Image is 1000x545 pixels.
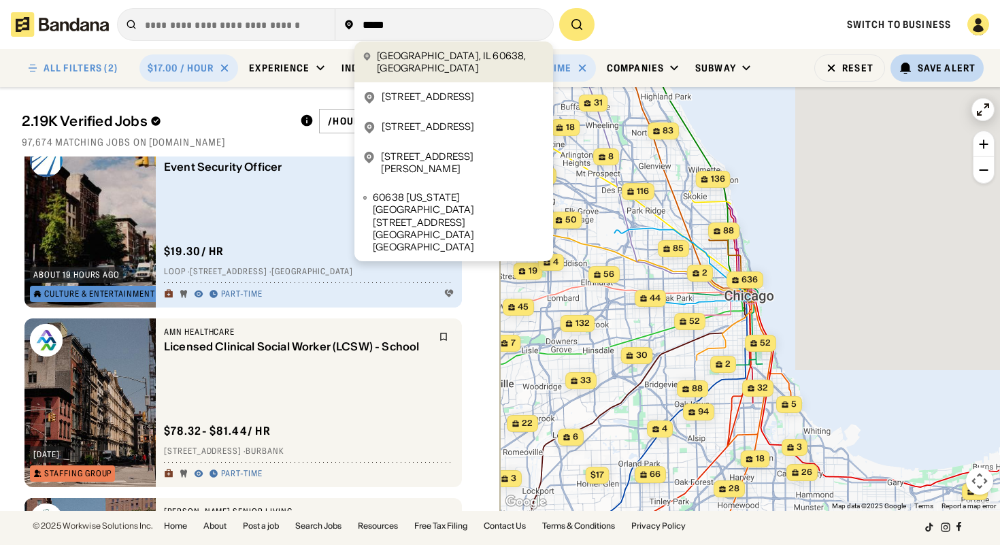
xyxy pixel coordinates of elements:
span: 52 [760,337,771,349]
div: [GEOGRAPHIC_DATA], IL 60638, [GEOGRAPHIC_DATA] [377,50,545,74]
span: 18 [755,453,764,465]
span: $17 [590,469,603,480]
span: 3 [797,442,802,453]
a: Report a map error [941,502,996,510]
span: 56 [603,269,614,280]
div: grid [22,156,478,511]
span: 30 [635,350,647,361]
a: Terms (opens in new tab) [914,502,933,510]
span: Map data ©2025 Google [832,502,906,510]
div: Part-time [221,289,263,300]
span: 26 [801,467,812,478]
span: 6 [573,431,578,443]
div: /hour [328,115,360,127]
a: Contact Us [484,522,526,530]
span: 50 [565,214,576,226]
span: 132 [575,318,589,329]
img: Google [503,493,548,511]
img: Bickford Senior Living logo [30,503,63,536]
span: 7 [510,337,515,349]
div: Reset [842,63,873,73]
span: 18 [565,122,574,133]
span: 2 [725,359,731,370]
div: ALL FILTERS (2) [44,63,118,73]
span: 4 [553,257,559,268]
span: 2 [702,267,707,279]
div: [STREET_ADDRESS] [382,90,474,104]
span: 32 [757,382,768,394]
span: 116 [637,186,649,197]
div: $ 78.32 - $81.44 / hr [164,424,271,438]
a: Home [164,522,187,530]
a: Switch to Business [847,18,951,31]
div: about 19 hours ago [33,271,120,279]
span: 88 [723,225,734,237]
div: [DATE] [33,450,60,459]
a: Privacy Policy [631,522,686,530]
div: © 2025 Workwise Solutions Inc. [33,522,153,530]
div: $ 19.30 / hr [164,244,224,259]
div: Companies [607,62,664,74]
span: 136 [710,174,724,185]
div: [STREET_ADDRESS] [382,120,474,134]
span: 44 [650,293,661,304]
a: Terms & Conditions [542,522,615,530]
div: [PERSON_NAME] Senior Living [164,506,431,517]
img: Bandana logotype [11,12,109,37]
div: 60638 [US_STATE][GEOGRAPHIC_DATA][STREET_ADDRESS][GEOGRAPHIC_DATA][GEOGRAPHIC_DATA] [373,191,545,253]
div: AMN Healthcare [164,327,431,337]
span: 45 [518,301,529,313]
span: 5 [791,399,797,410]
div: Licensed Clinical Social Worker (LCSW) - School [164,340,431,353]
span: 88 [692,383,703,395]
div: Save Alert [918,62,976,74]
span: 22 [522,418,533,429]
div: Part-time [221,469,263,480]
a: Open this area in Google Maps (opens a new window) [503,493,548,511]
div: Culture & Entertainment [44,290,155,298]
div: [STREET_ADDRESS] · Burbank [164,446,454,457]
div: Industries [341,62,400,74]
a: Resources [358,522,398,530]
span: 636 [741,274,758,286]
span: 2 [977,486,982,497]
span: 33 [580,375,591,386]
span: 31 [593,97,602,109]
a: Free Tax Filing [414,522,467,530]
span: 19 [528,265,537,277]
span: 83 [663,125,673,137]
span: 4 [662,423,667,435]
a: About [203,522,227,530]
div: Event Security Officer [164,161,431,174]
span: 85 [673,243,684,254]
button: Map camera controls [966,467,993,495]
span: 66 [650,469,661,480]
div: 2.19K Verified Jobs [22,113,289,129]
div: [STREET_ADDRESS][PERSON_NAME] [381,150,545,175]
div: Staffing Group [44,469,112,478]
div: Subway [695,62,736,74]
div: Loop · [STREET_ADDRESS] · [GEOGRAPHIC_DATA] [164,267,454,278]
img: AMN Healthcare logo [30,324,63,357]
div: Experience [249,62,310,74]
span: 8 [608,151,614,163]
span: 52 [689,316,700,327]
span: 94 [698,406,709,418]
a: Post a job [243,522,279,530]
span: 3 [511,473,516,484]
img: Madison Square Garden Entertainment logo [30,144,63,177]
span: 28 [729,483,739,495]
div: 97,674 matching jobs on [DOMAIN_NAME] [22,136,478,148]
a: Search Jobs [295,522,341,530]
div: $17.00 / hour [148,62,214,74]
